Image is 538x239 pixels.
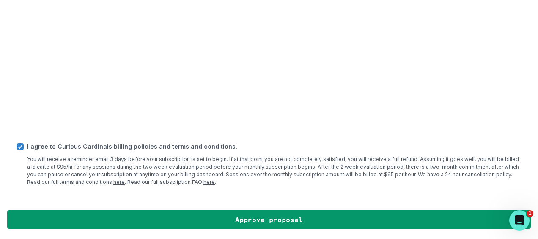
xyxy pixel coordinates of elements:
span: 1 [527,210,533,217]
p: I agree to Curious Cardinals billing policies and terms and conditions. [27,142,521,151]
a: here [113,179,125,185]
iframe: Intercom live chat [509,210,530,231]
button: Approve proposal [7,210,531,229]
a: here [203,179,215,185]
p: You will receive a reminder email 3 days before your subscription is set to begin. If at that poi... [27,156,521,186]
